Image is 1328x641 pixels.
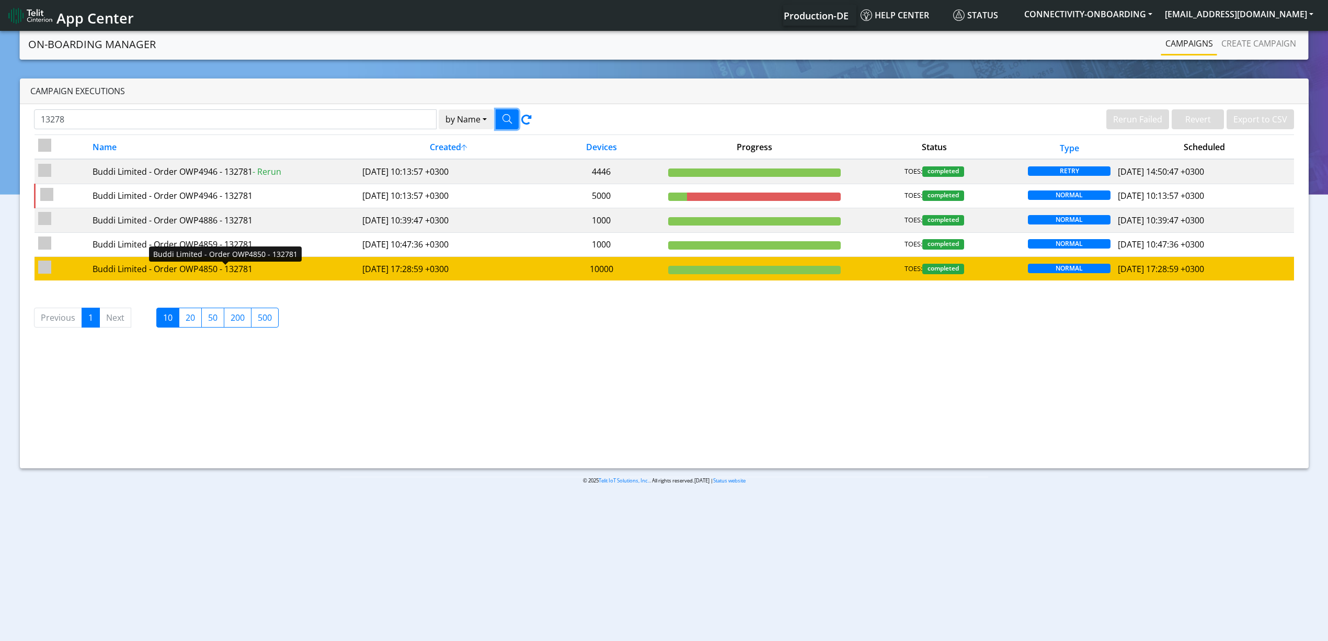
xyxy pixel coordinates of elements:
[922,166,964,177] span: completed
[844,135,1024,160] th: Status
[1118,166,1204,177] span: [DATE] 14:50:47 +0300
[1118,215,1204,226] span: [DATE] 10:39:47 +0300
[599,477,649,484] a: Telit IoT Solutions, Inc.
[28,34,156,55] a: On-Boarding Manager
[783,5,848,26] a: Your current platform instance
[359,184,539,208] td: [DATE] 10:13:57 +0300
[1028,166,1111,176] span: RETRY
[359,159,539,184] td: [DATE] 10:13:57 +0300
[1118,263,1204,275] span: [DATE] 17:28:59 +0300
[1159,5,1320,24] button: [EMAIL_ADDRESS][DOMAIN_NAME]
[539,208,665,232] td: 1000
[784,9,849,22] span: Production-DE
[1028,215,1111,224] span: NORMAL
[56,8,134,28] span: App Center
[861,9,872,21] img: knowledge.svg
[93,263,355,275] div: Buddi Limited - Order OWP4850 - 132781
[1118,239,1204,250] span: [DATE] 10:47:36 +0300
[149,246,302,262] div: Buddi Limited - Order OWP4850 - 132781
[1217,33,1300,54] a: Create campaign
[539,159,665,184] td: 4446
[1114,135,1294,160] th: Scheduled
[1024,135,1114,160] th: Type
[922,239,964,250] span: completed
[359,208,539,232] td: [DATE] 10:39:47 +0300
[93,165,355,178] div: Buddi Limited - Order OWP4946 - 132781
[253,166,281,177] span: - Rerun
[922,190,964,201] span: completed
[340,477,988,485] p: © 2025 . All rights reserved.[DATE] |
[953,9,998,21] span: Status
[20,78,1309,104] div: Campaign Executions
[905,190,922,201] span: TOES:
[1018,5,1159,24] button: CONNECTIVITY-ONBOARDING
[905,215,922,226] span: TOES:
[251,308,279,328] label: 500
[665,135,844,160] th: Progress
[93,214,355,227] div: Buddi Limited - Order OWP4886 - 132781
[359,256,539,280] td: [DATE] 17:28:59 +0300
[82,308,100,328] a: 1
[539,184,665,208] td: 5000
[201,308,224,328] label: 50
[905,264,922,274] span: TOES:
[88,135,358,160] th: Name
[1028,239,1111,249] span: NORMAL
[93,189,355,202] div: Buddi Limited - Order OWP4946 - 132781
[905,239,922,250] span: TOES:
[922,264,964,274] span: completed
[34,109,437,129] input: Search Campaigns
[905,166,922,177] span: TOES:
[224,308,251,328] label: 200
[949,5,1018,26] a: Status
[861,9,929,21] span: Help center
[359,135,539,160] th: Created
[1028,190,1111,200] span: NORMAL
[8,7,52,24] img: logo-telit-cinterion-gw-new.png
[8,4,132,27] a: App Center
[1161,33,1217,54] a: Campaigns
[539,256,665,280] td: 10000
[1227,109,1294,129] button: Export to CSV
[359,232,539,256] td: [DATE] 10:47:36 +0300
[1172,109,1224,129] button: Revert
[156,308,179,328] label: 10
[1118,190,1204,201] span: [DATE] 10:13:57 +0300
[539,232,665,256] td: 1000
[1106,109,1169,129] button: Rerun Failed
[713,477,746,484] a: Status website
[1028,264,1111,273] span: NORMAL
[439,109,494,129] button: by Name
[93,238,355,251] div: Buddi Limited - Order OWP4859 - 132781
[179,308,202,328] label: 20
[856,5,949,26] a: Help center
[953,9,965,21] img: status.svg
[539,135,665,160] th: Devices
[922,215,964,226] span: completed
